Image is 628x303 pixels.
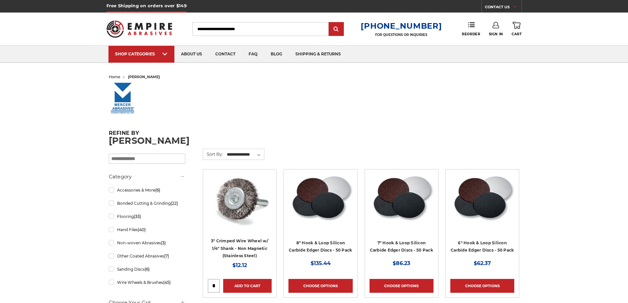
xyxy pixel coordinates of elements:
[109,82,137,115] img: mercerlogo_1427640391__81402.original.jpg
[138,227,146,232] span: (40)
[512,32,522,36] span: Cart
[208,174,272,227] img: Crimped Wire Wheel with Shank Non Magnetic
[370,174,434,258] a: Silicon Carbide 7" Hook & Loop Edger Discs
[361,33,442,37] p: FOR QUESTIONS OR INQUIRIES
[242,46,264,63] a: faq
[330,23,343,36] input: Submit
[223,279,272,293] a: Add to Cart
[485,3,522,13] a: CONTACT US
[109,184,185,196] a: Accessories & More
[109,250,185,262] a: Other Coated Abrasives
[145,267,150,272] span: (6)
[109,130,185,140] h5: Refine by
[512,22,522,36] a: Cart
[489,32,503,36] span: Sign In
[393,260,410,266] span: $86.23
[450,174,514,258] a: Silicon Carbide 6" Hook & Loop Edger Discs
[370,279,434,293] a: Choose Options
[288,279,352,293] a: Choose Options
[232,262,247,268] span: $12.12
[462,22,480,36] a: Reorder
[109,224,185,235] a: Hand Files
[109,197,185,209] a: Bonded Cutting & Grinding
[361,21,442,31] a: [PHONE_NUMBER]
[109,237,185,249] a: Non-woven Abrasives
[163,280,171,285] span: (45)
[208,174,272,258] a: Crimped Wire Wheel with Shank Non Magnetic
[109,75,120,79] a: home
[109,173,185,181] h5: Category
[115,51,168,56] div: SHOP CATEGORIES
[106,16,172,42] img: Empire Abrasives
[462,32,480,36] span: Reorder
[264,46,289,63] a: blog
[288,174,352,227] img: Silicon Carbide 8" Hook & Loop Edger Discs
[109,277,185,288] a: Wire Wheels & Brushes
[109,263,185,275] a: Sanding Discs
[174,46,209,63] a: about us
[171,201,178,206] span: (22)
[289,46,347,63] a: shipping & returns
[128,75,160,79] span: [PERSON_NAME]
[109,211,185,222] a: Flooring
[474,260,491,266] span: $62.37
[155,188,160,193] span: (6)
[288,174,352,258] a: Silicon Carbide 8" Hook & Loop Edger Discs
[450,279,514,293] a: Choose Options
[450,174,514,227] img: Silicon Carbide 6" Hook & Loop Edger Discs
[109,136,520,145] h1: [PERSON_NAME]
[134,214,141,219] span: (33)
[226,150,264,160] select: Sort By:
[209,46,242,63] a: contact
[311,260,331,266] span: $135.44
[203,149,223,159] label: Sort By:
[164,254,169,258] span: (7)
[370,174,434,227] img: Silicon Carbide 7" Hook & Loop Edger Discs
[161,240,166,245] span: (3)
